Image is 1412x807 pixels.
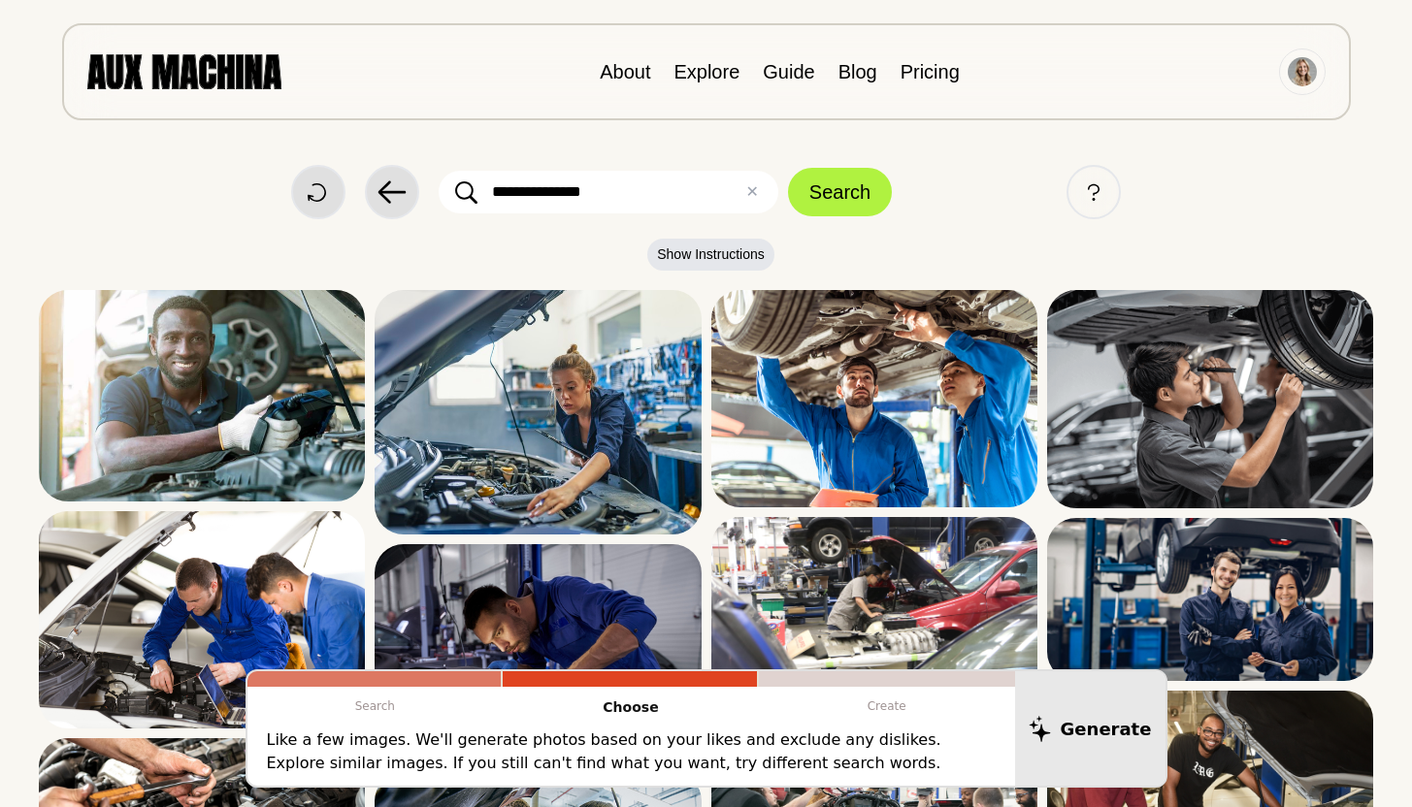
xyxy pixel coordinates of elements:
a: Explore [673,61,739,82]
img: Search result [1047,290,1373,508]
button: Show Instructions [647,239,774,271]
a: About [600,61,650,82]
img: Search result [39,511,365,728]
p: Choose [503,687,759,728]
img: Search result [39,290,365,501]
p: Like a few images. We'll generate photos based on your likes and exclude any dislikes. Explore si... [267,728,996,775]
button: ✕ [745,180,758,204]
a: Guide [763,61,814,82]
button: Generate [1015,671,1166,786]
button: Help [1067,165,1121,219]
button: Back [365,165,419,219]
img: AUX MACHINA [87,54,281,88]
img: Avatar [1288,57,1317,86]
img: Search result [375,544,701,762]
img: Search result [375,290,701,534]
img: Search result [711,290,1037,507]
img: Search result [1047,518,1373,681]
p: Search [247,687,504,726]
a: Pricing [901,61,960,82]
img: Search result [711,517,1037,700]
button: Search [788,168,892,216]
p: Create [759,687,1015,726]
a: Blog [838,61,877,82]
